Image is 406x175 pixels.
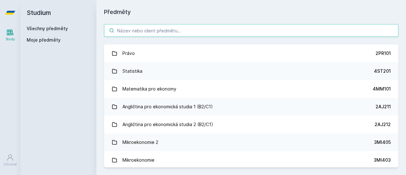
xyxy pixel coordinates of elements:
a: Study [1,25,19,45]
div: 2PR101 [376,50,391,57]
a: Matematika pro ekonomy 4MM101 [104,80,398,98]
a: Angličtina pro ekonomická studia 1 (B2/C1) 2AJ211 [104,98,398,116]
div: 2AJ211 [376,104,391,110]
div: Mikroekonomie [122,154,154,166]
div: Statistika [122,65,142,77]
div: 4ST201 [374,68,391,74]
a: Všechny předměty [27,26,68,31]
a: Právo 2PR101 [104,44,398,62]
div: 4MM101 [373,86,391,92]
div: Matematika pro ekonomy [122,83,176,95]
div: Právo [122,47,135,60]
div: Angličtina pro ekonomická studia 2 (B2/C1) [122,118,213,131]
span: Moje předměty [27,37,61,43]
a: Uživatel [1,151,19,170]
div: Angličtina pro ekonomická studia 1 (B2/C1) [122,100,213,113]
a: Mikroekonomie 3MI403 [104,151,398,169]
div: Mikroekonomie 2 [122,136,158,149]
div: Study [6,37,15,42]
a: Angličtina pro ekonomická studia 2 (B2/C1) 2AJ212 [104,116,398,133]
input: Název nebo ident předmětu… [104,24,398,37]
div: 2AJ212 [375,121,391,128]
h1: Předměty [104,8,398,17]
div: Uživatel [3,162,17,167]
a: Mikroekonomie 2 3MI405 [104,133,398,151]
div: 3MI405 [374,139,391,145]
a: Statistika 4ST201 [104,62,398,80]
div: 3MI403 [374,157,391,163]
